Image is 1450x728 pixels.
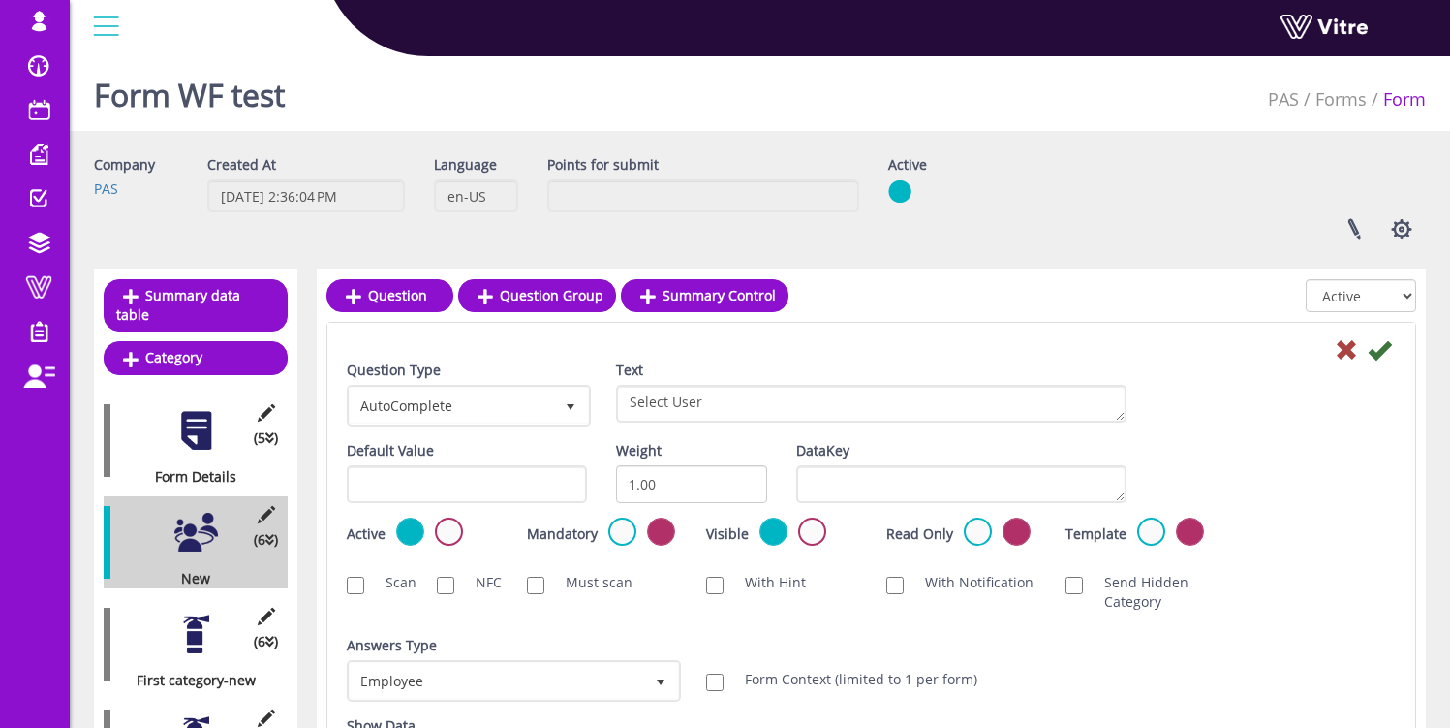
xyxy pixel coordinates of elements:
[94,179,118,198] a: PAS
[458,279,616,312] a: Question Group
[326,279,453,312] a: Question
[547,155,659,174] label: Points for submit
[94,155,155,174] label: Company
[347,441,434,460] label: Default Value
[254,530,278,550] span: (6 )
[1315,87,1367,111] a: Forms
[621,279,788,312] a: Summary Control
[886,524,953,544] label: Read Only
[643,663,678,698] span: select
[1065,577,1083,594] input: Send Hidden Category
[434,155,497,174] label: Language
[553,388,588,423] span: select
[706,524,749,544] label: Visible
[104,341,288,374] a: Category
[706,674,724,691] input: Form Context (limited to 1 per form)
[1065,524,1126,544] label: Template
[527,524,598,544] label: Mandatory
[104,467,273,487] div: Form Details
[347,524,386,544] label: Active
[347,361,441,380] label: Question Type
[546,573,632,592] label: Must scan
[456,573,498,592] label: NFC
[350,663,643,698] span: Employee
[1367,87,1426,112] li: Form
[725,670,977,689] label: Form Context (limited to 1 per form)
[706,577,724,594] input: With Hint
[347,636,437,655] label: Answers Type
[527,577,544,594] input: Must scan
[366,573,408,592] label: Scan
[104,671,273,690] div: First category-new
[94,48,285,131] h1: Form WF test
[888,179,911,204] img: yes
[1268,87,1299,111] a: PAS
[725,573,806,592] label: With Hint
[350,388,553,423] span: AutoComplete
[104,279,288,332] a: Summary data table
[437,577,454,594] input: NFC
[886,577,904,594] input: With Notification
[347,577,364,594] input: Scan
[616,361,643,380] label: Text
[104,569,273,588] div: New
[254,428,278,448] span: (5 )
[616,385,1126,423] textarea: Select User
[207,155,276,174] label: Created At
[796,441,849,460] label: DataKey
[906,573,1034,592] label: With Notification
[1085,573,1217,612] label: Send Hidden Category
[616,441,662,460] label: Weight
[888,155,927,174] label: Active
[254,632,278,651] span: (6 )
